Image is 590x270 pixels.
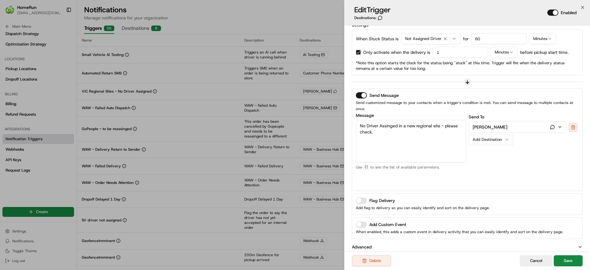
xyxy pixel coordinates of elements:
[520,255,553,266] button: Cancel
[469,114,484,120] label: Send To
[405,36,442,42] span: Not Assigned Driver
[463,36,469,42] p: for
[354,5,391,15] h3: Edit Trigger
[356,113,466,117] label: Message
[352,255,391,266] button: Delete
[352,244,372,250] p: Advanced
[356,60,579,71] p: *Note this option starts the clock for the status being "stuck" at this time. Trigger will fire w...
[363,49,430,55] p: Only activate when the delivery is
[369,93,399,97] label: Send Message
[356,229,579,235] p: When enabled, this adds a custom event in delivery activity that you can easily identify and sort...
[561,10,576,16] label: Enabled
[356,36,399,42] p: When Stuck Status is
[356,100,579,112] p: Send customized message to your contacts when a trigger's condition is met. You can send message ...
[401,33,461,44] button: Not Assigned Driver
[356,120,466,162] textarea: No Driver Assinged in a new regional site - please check.
[369,222,406,227] label: Add Custom Event
[354,15,391,20] div: Destinations:
[473,124,507,130] p: [PERSON_NAME]
[554,255,583,266] button: Save
[473,137,504,142] div: Add Destination
[520,49,568,55] p: before pickup start time.
[369,198,395,203] label: Flag Delivery
[469,121,566,133] button: [PERSON_NAME]
[356,165,466,170] p: Use to see the list of available parameters.
[352,244,583,250] button: Advanced
[356,205,579,211] p: Add flag to delivery so you can easily identify and sort on the delivery page.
